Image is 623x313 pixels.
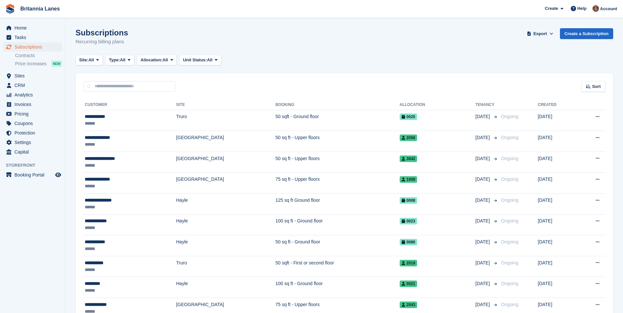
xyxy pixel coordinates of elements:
a: menu [3,71,62,80]
td: [GEOGRAPHIC_DATA] [176,131,275,152]
a: menu [3,100,62,109]
span: Ongoing [501,260,519,265]
td: [DATE] [538,194,577,215]
td: [DATE] [538,131,577,152]
span: [DATE] [476,113,491,120]
a: menu [3,23,62,32]
a: Contracts [15,52,62,59]
span: Home [14,23,54,32]
span: 3042 [400,156,417,162]
span: Protection [14,128,54,137]
span: All [207,57,212,63]
span: [DATE] [476,301,491,308]
span: 2019 [400,260,417,266]
span: Subscriptions [14,42,54,52]
a: Britannia Lanes [18,3,62,14]
span: All [120,57,125,63]
span: Allocation: [141,57,163,63]
div: NEW [51,60,62,67]
a: menu [3,138,62,147]
th: Created [538,100,577,110]
a: menu [3,128,62,137]
td: Hayle [176,194,275,215]
span: [DATE] [476,155,491,162]
button: Type: All [105,55,134,66]
a: menu [3,119,62,128]
span: [DATE] [476,134,491,141]
p: Recurring billing plans [76,38,128,46]
a: menu [3,42,62,52]
a: menu [3,33,62,42]
span: Tasks [14,33,54,42]
span: Help [577,5,587,12]
span: Price increases [15,61,47,67]
th: Tenancy [476,100,499,110]
img: Andy Collier [592,5,599,12]
span: Coupons [14,119,54,128]
td: [DATE] [538,110,577,131]
td: 100 sq ft - Ground floor [276,277,400,298]
span: Site: [79,57,88,63]
button: Export [526,28,555,39]
td: Truro [176,256,275,277]
td: Hayle [176,214,275,235]
button: Allocation: All [137,55,177,66]
span: Ongoing [501,135,519,140]
h1: Subscriptions [76,28,128,37]
span: 0025 [400,114,417,120]
th: Booking [276,100,400,110]
span: 0008 [400,197,417,204]
span: Invoices [14,100,54,109]
th: Customer [83,100,176,110]
span: 0023 [400,218,417,224]
span: Ongoing [501,114,519,119]
td: 50 sq ft - Upper floors [276,152,400,173]
a: Preview store [54,171,62,179]
span: Ongoing [501,239,519,244]
td: [DATE] [538,235,577,256]
span: Sort [592,83,601,90]
td: Hayle [176,235,275,256]
span: Ongoing [501,198,519,203]
button: Site: All [76,55,103,66]
a: menu [3,147,62,156]
span: Create [545,5,558,12]
td: [DATE] [538,173,577,194]
td: 50 sq ft - Ground floor [276,235,400,256]
a: menu [3,90,62,99]
td: 75 sq ft - Upper floors [276,173,400,194]
span: Storefront [6,162,65,169]
span: Ongoing [501,177,519,182]
span: 2056 [400,135,417,141]
span: CRM [14,81,54,90]
span: [DATE] [476,176,491,183]
td: [DATE] [538,214,577,235]
span: 2043 [400,302,417,308]
span: Pricing [14,109,54,118]
span: Sites [14,71,54,80]
span: 0080 [400,239,417,245]
td: [DATE] [538,256,577,277]
a: Price increases NEW [15,60,62,67]
a: Create a Subscription [560,28,613,39]
th: Allocation [400,100,476,110]
span: Unit Status: [183,57,207,63]
td: [GEOGRAPHIC_DATA] [176,173,275,194]
button: Unit Status: All [179,55,221,66]
span: Type: [109,57,120,63]
span: Ongoing [501,218,519,223]
span: Capital [14,147,54,156]
span: 1009 [400,176,417,183]
td: 50 sq ft - Upper floors [276,131,400,152]
td: [DATE] [538,152,577,173]
td: 50 sqft - First or second floor [276,256,400,277]
span: Ongoing [501,302,519,307]
span: Export [533,31,547,37]
a: menu [3,170,62,179]
td: Truro [176,110,275,131]
span: Account [600,6,617,12]
span: All [163,57,168,63]
span: 0021 [400,281,417,287]
img: stora-icon-8386f47178a22dfd0bd8f6a31ec36ba5ce8667c1dd55bd0f319d3a0aa187defe.svg [5,4,15,14]
span: [DATE] [476,218,491,224]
